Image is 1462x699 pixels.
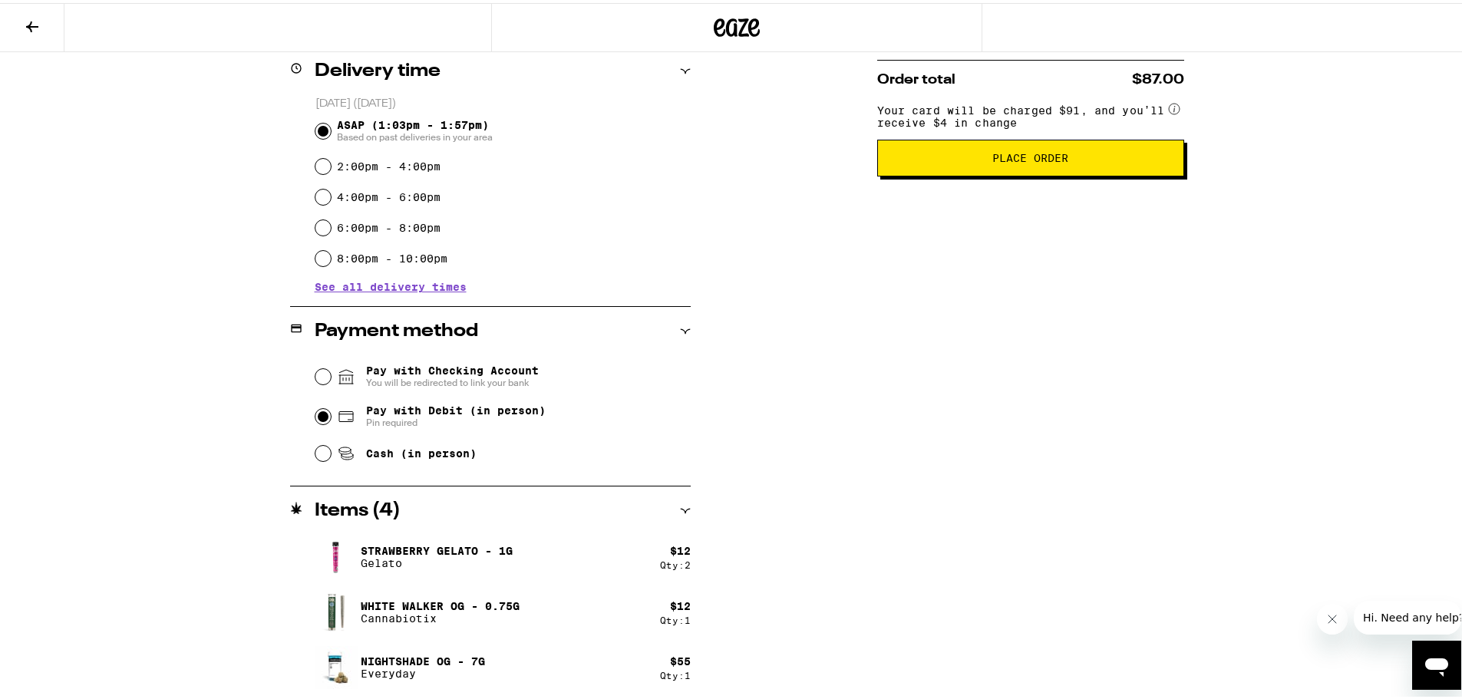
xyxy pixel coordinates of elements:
label: 2:00pm - 4:00pm [337,157,441,170]
div: Qty: 1 [660,668,691,678]
iframe: Button to launch messaging window [1412,638,1461,687]
span: Hi. Need any help? [9,11,111,23]
label: 4:00pm - 6:00pm [337,188,441,200]
iframe: Close message [1317,601,1348,631]
span: Pin required [366,414,546,426]
h2: Items ( 4 ) [315,499,401,517]
span: Place Order [992,150,1068,160]
div: $ 12 [670,597,691,609]
h2: Payment method [315,319,478,338]
span: Pay with Checking Account [366,361,539,386]
p: White Walker OG - 0.75g [361,597,520,609]
span: Order total [877,70,955,84]
button: See all delivery times [315,279,467,289]
span: ASAP (1:03pm - 1:57pm) [337,116,493,140]
label: 8:00pm - 10:00pm [337,249,447,262]
img: Nightshade OG - 7g [315,643,358,686]
p: [DATE] ([DATE]) [315,94,691,108]
p: Everyday [361,664,485,677]
p: Strawberry Gelato - 1g [361,542,513,554]
button: Place Order [877,137,1184,173]
p: Gelato [361,554,513,566]
span: Your card will be charged $91, and you’ll receive $4 in change [877,96,1166,126]
span: Pay with Debit (in person) [366,401,546,414]
div: Qty: 1 [660,612,691,622]
div: $ 12 [670,542,691,554]
img: White Walker OG - 0.75g [315,588,358,631]
div: $ 55 [670,652,691,664]
div: Qty: 2 [660,557,691,567]
iframe: Message from company [1354,598,1461,631]
img: Strawberry Gelato - 1g [315,532,358,575]
p: Nightshade OG - 7g [361,652,485,664]
h2: Delivery time [315,59,441,77]
span: $87.00 [1132,70,1184,84]
p: Cannabiotix [361,609,520,622]
span: Cash (in person) [366,444,477,457]
span: You will be redirected to link your bank [366,374,539,386]
span: Based on past deliveries in your area [337,128,493,140]
label: 6:00pm - 8:00pm [337,219,441,231]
